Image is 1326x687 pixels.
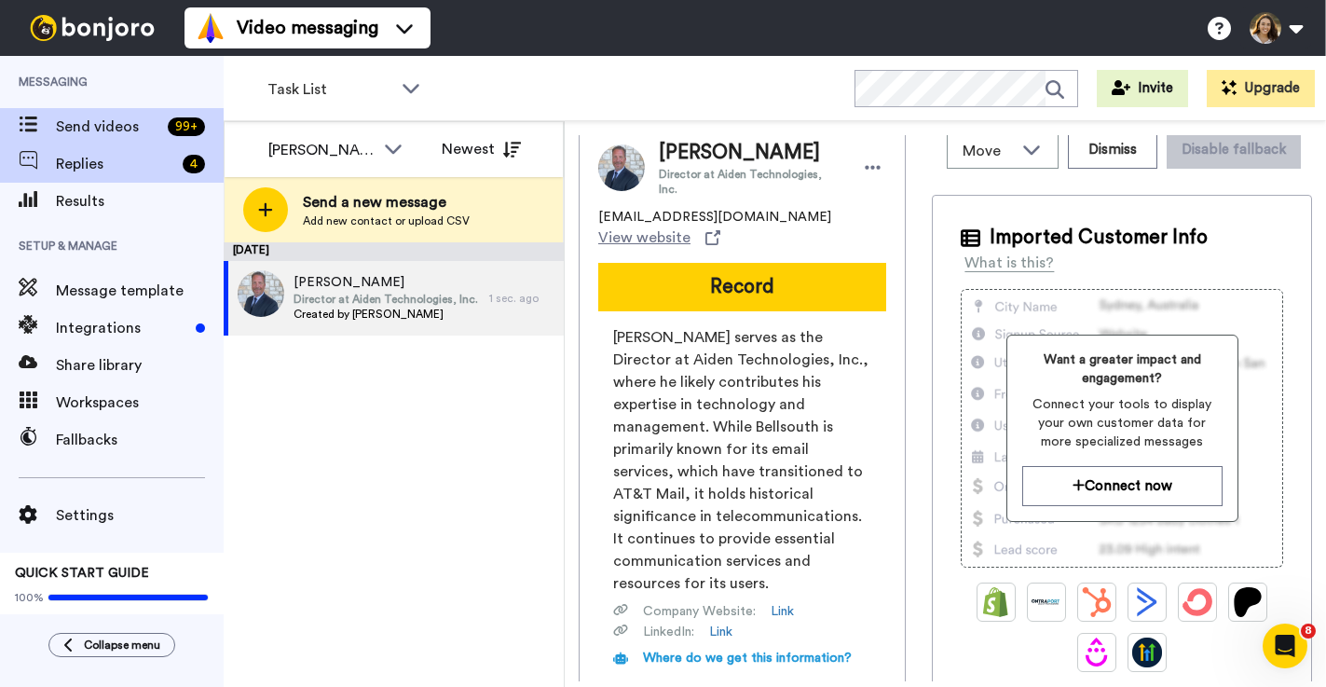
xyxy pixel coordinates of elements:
[168,117,205,136] div: 99 +
[598,227,690,249] span: View website
[598,208,831,227] span: [EMAIL_ADDRESS][DOMAIN_NAME]
[428,131,535,168] button: Newest
[84,638,160,653] span: Collapse menu
[1207,70,1315,107] button: Upgrade
[267,78,392,101] span: Task List
[1182,587,1212,617] img: ConvertKit
[1132,638,1162,667] img: GoHighLevel
[1082,587,1112,617] img: Hubspot
[1233,587,1263,617] img: Patreon
[1097,70,1188,107] button: Invite
[237,15,378,41] span: Video messaging
[224,242,564,261] div: [DATE]
[771,602,794,621] a: Link
[643,623,694,641] span: LinkedIn :
[15,590,44,605] span: 100%
[56,116,160,138] span: Send videos
[56,317,188,339] span: Integrations
[56,504,224,527] span: Settings
[22,15,162,41] img: bj-logo-header-white.svg
[709,623,732,641] a: Link
[964,252,1054,274] div: What is this?
[303,213,470,228] span: Add new contact or upload CSV
[990,224,1208,252] span: Imported Customer Info
[1032,587,1061,617] img: Ontraport
[48,633,175,657] button: Collapse menu
[489,291,554,306] div: 1 sec. ago
[183,155,205,173] div: 4
[1132,587,1162,617] img: ActiveCampaign
[598,263,886,311] button: Record
[598,144,645,191] img: Image of Jeff Moore
[56,392,224,414] span: Workspaces
[643,652,852,665] span: Where do we get this information?
[1022,395,1223,451] span: Connect your tools to display your own customer data for more specialized messages
[294,273,478,292] span: [PERSON_NAME]
[56,153,175,175] span: Replies
[1068,131,1157,169] button: Dismiss
[268,139,375,161] div: [PERSON_NAME]
[1263,624,1307,668] iframe: Intercom live chat
[1082,638,1112,667] img: Drip
[303,191,470,213] span: Send a new message
[294,292,478,307] span: Director at Aiden Technologies, Inc.
[659,139,841,167] span: [PERSON_NAME]
[1167,131,1301,169] button: Disable fallback
[196,13,226,43] img: vm-color.svg
[1301,624,1316,639] span: 8
[56,354,224,377] span: Share library
[15,567,149,580] span: QUICK START GUIDE
[1022,350,1223,388] span: Want a greater impact and engagement?
[56,280,224,302] span: Message template
[294,307,478,322] span: Created by [PERSON_NAME]
[1022,466,1223,506] button: Connect now
[981,587,1011,617] img: Shopify
[56,429,224,451] span: Fallbacks
[643,602,756,621] span: Company Website :
[598,227,720,249] a: View website
[613,326,871,595] span: [PERSON_NAME] serves as the Director at Aiden Technologies, Inc., where he likely contributes his...
[238,270,284,317] img: 67c38b35-83ab-4f71-bd78-735aa0a9d0ed.jpg
[963,140,1013,162] span: Move
[56,190,224,213] span: Results
[659,167,841,197] span: Director at Aiden Technologies, Inc.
